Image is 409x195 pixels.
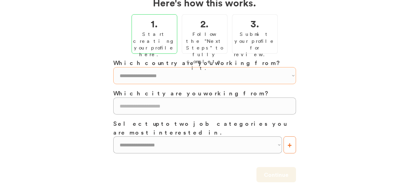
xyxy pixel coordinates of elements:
h3: Which country are you working from? [113,58,296,67]
div: Submit your profile for review. [234,31,276,58]
button: Continue [256,167,296,182]
h3: Select up to two job categories you are most interested in. [113,119,296,136]
h2: 3. [251,16,259,31]
div: Start creating your profile here. [133,31,176,58]
div: Follow the "Next Steps" to fully complete it. [184,31,226,71]
h3: Which city are you working from? [113,89,296,97]
h2: 1. [151,16,158,31]
h2: 2. [200,16,209,31]
button: + [284,136,296,153]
